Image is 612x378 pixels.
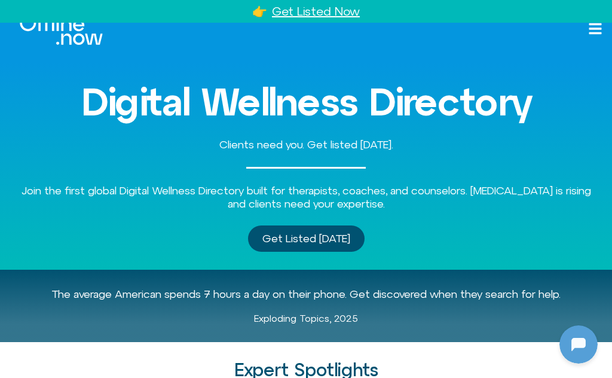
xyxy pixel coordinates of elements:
[10,15,103,45] img: Offline.Now logo in white. Text of the words offline.now with a line going through the "O"
[559,325,598,364] iframe: Botpress
[19,184,593,210] p: Join the first global Digital Wellness Directory built for therapists, coaches, and counselors. [...
[10,81,602,123] h3: Digital Wellness Directory
[10,15,103,45] div: Logo
[262,233,350,245] span: Get Listed [DATE]
[19,288,593,301] p: The average American spends 7 hours a day on their phone. Get discovered when they search for help.
[272,4,360,18] a: Get Listed Now
[252,4,267,18] a: 👉
[19,313,593,324] p: Exploding Topics, 2025
[248,225,365,252] a: Get Listed [DATE]
[219,138,393,151] span: Clients need you. Get listed [DATE].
